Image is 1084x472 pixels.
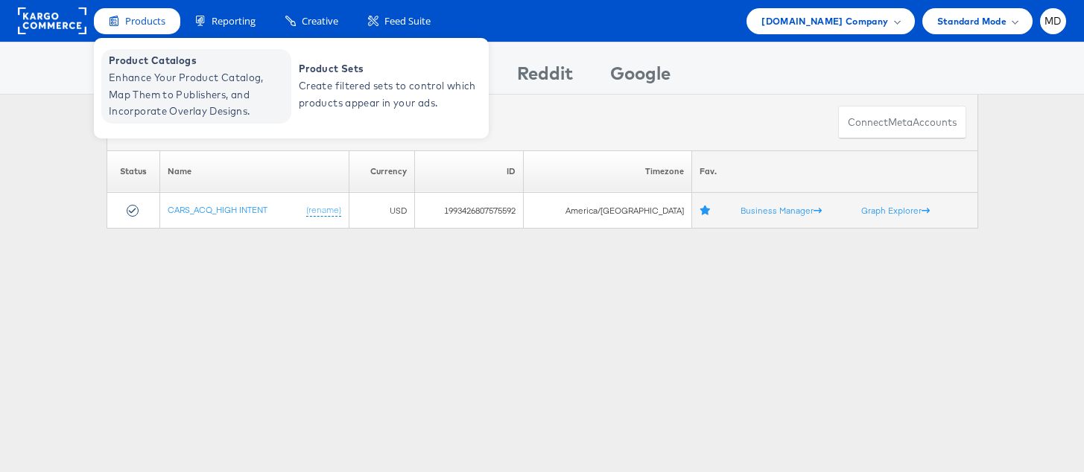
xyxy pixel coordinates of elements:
[524,193,692,229] td: America/[GEOGRAPHIC_DATA]
[306,204,341,217] a: (rename)
[414,193,524,229] td: 1993426807575592
[101,49,291,124] a: Product Catalogs Enhance Your Product Catalog, Map Them to Publishers, and Incorporate Overlay De...
[302,14,338,28] span: Creative
[125,14,165,28] span: Products
[1045,16,1062,26] span: MD
[291,49,481,124] a: Product Sets Create filtered sets to control which products appear in your ads.
[610,60,671,94] div: Google
[212,14,256,28] span: Reporting
[414,150,524,193] th: ID
[107,150,160,193] th: Status
[109,69,288,120] span: Enhance Your Product Catalog, Map Them to Publishers, and Incorporate Overlay Designs.
[888,115,913,130] span: meta
[349,193,414,229] td: USD
[838,106,966,139] button: ConnectmetaAccounts
[937,13,1007,29] span: Standard Mode
[517,60,573,94] div: Reddit
[299,77,478,112] span: Create filtered sets to control which products appear in your ads.
[109,52,288,69] span: Product Catalogs
[168,204,267,215] a: CARS_ACQ_HIGH INTENT
[299,60,478,77] span: Product Sets
[861,205,930,216] a: Graph Explorer
[349,150,414,193] th: Currency
[384,14,431,28] span: Feed Suite
[761,13,888,29] span: [DOMAIN_NAME] Company
[741,205,822,216] a: Business Manager
[524,150,692,193] th: Timezone
[160,150,349,193] th: Name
